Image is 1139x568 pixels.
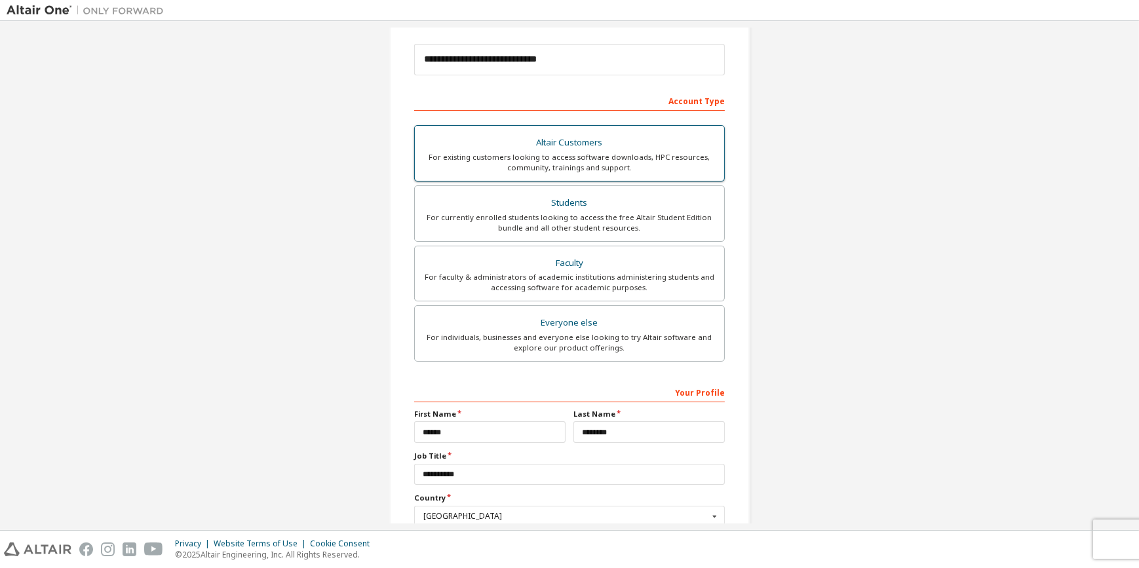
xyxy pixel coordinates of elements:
label: Last Name [573,409,725,419]
div: For currently enrolled students looking to access the free Altair Student Edition bundle and all ... [423,212,716,233]
label: Job Title [414,451,725,461]
img: altair_logo.svg [4,542,71,556]
label: Country [414,493,725,503]
div: For faculty & administrators of academic institutions administering students and accessing softwa... [423,272,716,293]
div: [GEOGRAPHIC_DATA] [423,512,708,520]
label: First Name [414,409,566,419]
img: linkedin.svg [123,542,136,556]
div: Privacy [175,539,214,549]
div: Account Type [414,90,725,111]
img: Altair One [7,4,170,17]
div: Students [423,194,716,212]
div: Website Terms of Use [214,539,310,549]
p: © 2025 Altair Engineering, Inc. All Rights Reserved. [175,549,377,560]
img: facebook.svg [79,542,93,556]
div: Your Profile [414,381,725,402]
div: Altair Customers [423,134,716,152]
div: Everyone else [423,314,716,332]
img: instagram.svg [101,542,115,556]
div: For individuals, businesses and everyone else looking to try Altair software and explore our prod... [423,332,716,353]
div: Faculty [423,254,716,273]
img: youtube.svg [144,542,163,556]
div: Cookie Consent [310,539,377,549]
div: For existing customers looking to access software downloads, HPC resources, community, trainings ... [423,152,716,173]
